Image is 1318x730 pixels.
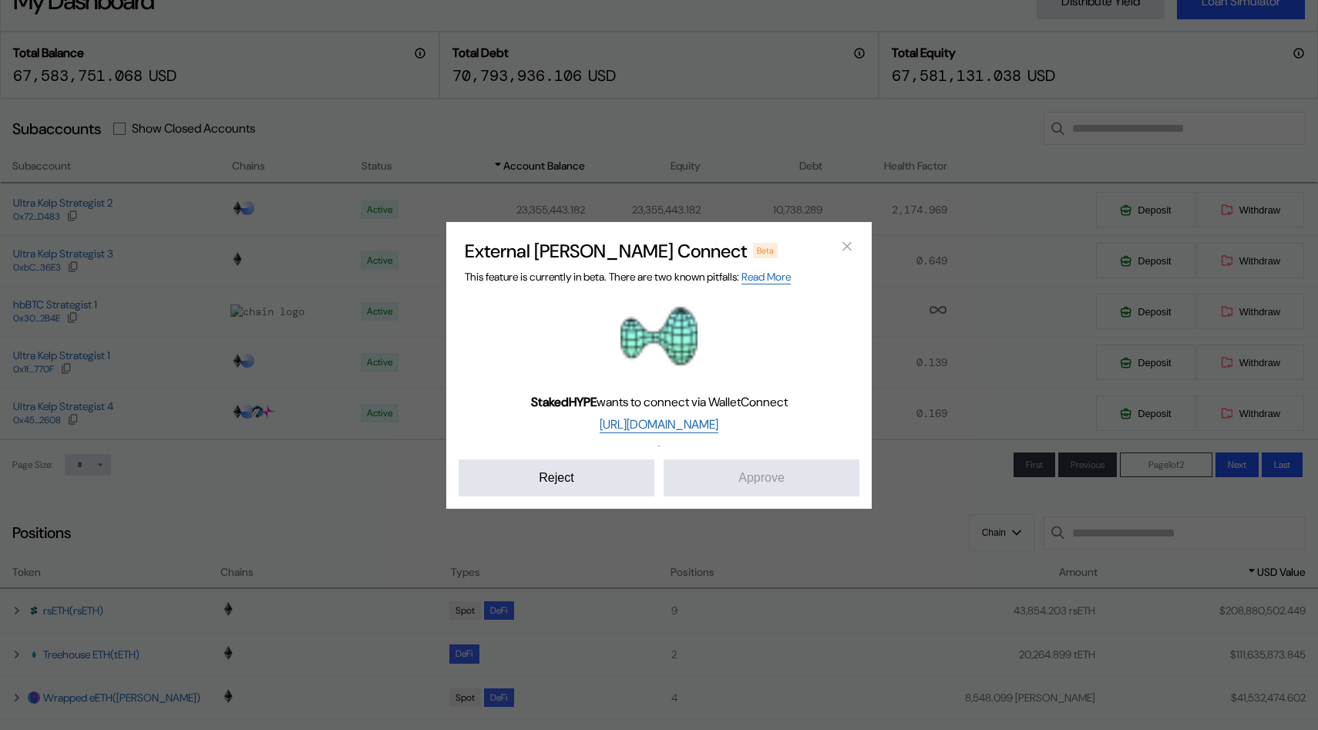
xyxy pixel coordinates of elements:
a: [URL][DOMAIN_NAME] [600,416,718,433]
span: This feature is currently in beta. There are two known pitfalls: [465,270,791,284]
div: Beta [753,243,778,258]
button: Reject [459,459,654,496]
a: Read More [741,270,791,284]
button: close modal [835,234,859,259]
span: wants to connect via WalletConnect [531,394,788,410]
img: StakedHYPE logo [620,298,698,375]
b: StakedHYPE [531,394,597,410]
button: Approve [664,459,859,496]
h2: External [PERSON_NAME] Connect [465,239,747,263]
